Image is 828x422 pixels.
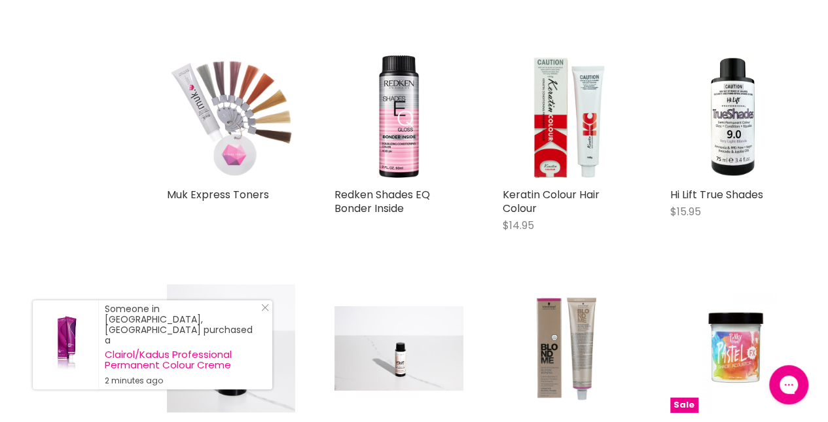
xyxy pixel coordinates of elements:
img: Punky Colour Semi-Permanent Conditioning Hair Colour - Pastel Shade Adjustor [692,285,777,413]
img: Hi Lift True Shades [670,56,799,179]
img: Muk Express Toners [167,53,295,181]
svg: Close Icon [261,304,269,311]
span: Sale [670,398,698,413]
iframe: Gorgias live chat messenger [763,360,815,409]
a: Redken Shades EQ Bonder Inside [334,187,430,216]
img: Nak Hair Liquid Gloss Colour [334,306,463,391]
img: Redken Shades EQ Bonder Inside [334,53,463,181]
a: Keratin Colour Hair Colour [503,187,600,216]
a: Clairol/Kadus Professional Permanent Colour Creme [105,349,259,370]
span: $15.95 [670,204,701,219]
a: Visit product page [33,300,98,389]
a: Muk Express Toners [167,187,269,202]
a: Punky Colour Semi-Permanent Conditioning Hair Colour - Pastel Shade AdjustorSale [670,285,799,413]
a: Hi Lift True Shades [670,53,799,181]
a: Hi Lift True Shades [670,187,763,202]
div: Someone in [GEOGRAPHIC_DATA], [GEOGRAPHIC_DATA] purchased a [105,304,259,386]
img: Schwarzkopf BlondMe Bond Enforcing Blonde Toners [503,285,631,413]
img: Keratin Colour Hair Colour [503,53,631,181]
a: Nak Hair Liquid Gloss Colour [334,285,463,413]
span: $14.95 [503,218,534,233]
small: 2 minutes ago [105,376,259,386]
a: Close Notification [256,304,269,317]
img: Nak Hair Clear Gloss [167,285,295,413]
